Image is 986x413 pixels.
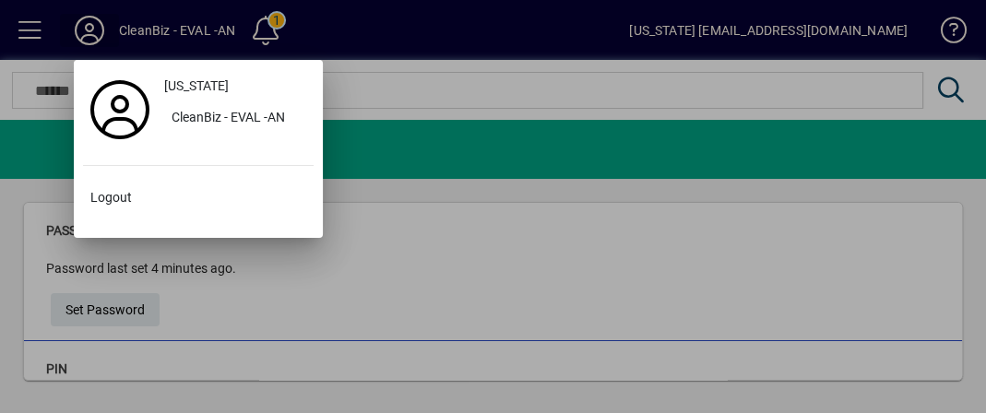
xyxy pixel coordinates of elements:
span: [US_STATE] [164,77,229,96]
a: [US_STATE] [157,69,314,102]
button: CleanBiz - EVAL -AN [157,102,314,136]
span: Logout [90,188,132,207]
a: Profile [83,93,157,126]
button: Logout [83,181,314,214]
